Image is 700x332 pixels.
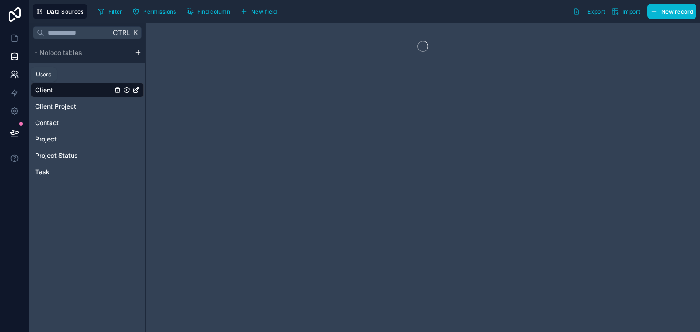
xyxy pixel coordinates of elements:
span: New record [661,8,693,15]
span: Permissions [143,8,176,15]
button: New field [237,5,280,18]
div: Users [36,71,51,78]
button: Find column [183,5,233,18]
a: Permissions [129,5,183,18]
span: Ctrl [112,27,131,38]
button: New record [647,4,696,19]
span: K [132,30,139,36]
span: Filter [108,8,123,15]
span: Export [587,8,605,15]
button: Import [608,4,643,19]
span: Find column [197,8,230,15]
button: Permissions [129,5,179,18]
span: Import [623,8,640,15]
span: Data Sources [47,8,84,15]
span: New field [251,8,277,15]
button: Export [570,4,608,19]
button: Data Sources [33,4,87,19]
a: New record [643,4,696,19]
button: Filter [94,5,126,18]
